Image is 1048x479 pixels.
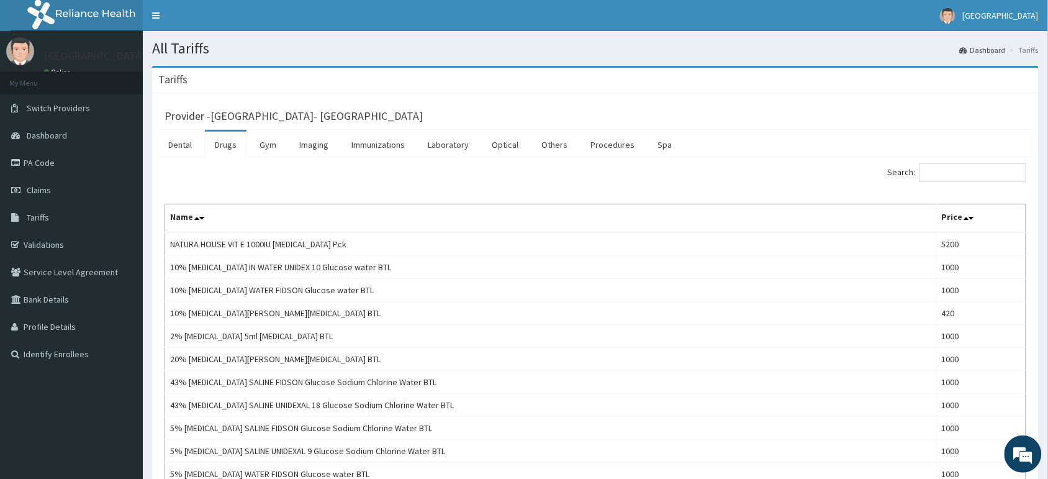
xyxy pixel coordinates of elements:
img: User Image [940,8,955,24]
td: 10% [MEDICAL_DATA] WATER FIDSON Glucose water BTL [165,279,937,302]
td: 10% [MEDICAL_DATA][PERSON_NAME][MEDICAL_DATA] BTL [165,302,937,325]
td: 5200 [936,232,1026,256]
td: 2% [MEDICAL_DATA] 5ml [MEDICAL_DATA] BTL [165,325,937,348]
span: Switch Providers [27,103,90,114]
a: Imaging [289,132,338,158]
span: We're online! [72,157,171,282]
h1: All Tariffs [152,40,1039,57]
td: 1000 [936,279,1026,302]
p: [GEOGRAPHIC_DATA] [43,50,146,62]
a: Laboratory [418,132,479,158]
li: Tariffs [1007,45,1039,55]
td: 1000 [936,371,1026,394]
th: Name [165,204,937,233]
textarea: Type your message and hit 'Enter' [6,339,237,383]
td: 1000 [936,440,1026,463]
a: Dashboard [960,45,1006,55]
h3: Tariffs [158,74,187,85]
td: 420 [936,302,1026,325]
a: Optical [482,132,528,158]
td: NATURA HOUSE VIT E 1000IU [MEDICAL_DATA] Pck [165,232,937,256]
td: 1000 [936,348,1026,371]
a: Gym [250,132,286,158]
td: 1000 [936,256,1026,279]
th: Price [936,204,1026,233]
a: Dental [158,132,202,158]
span: Claims [27,185,51,196]
td: 5% [MEDICAL_DATA] SALINE FIDSON Glucose Sodium Chlorine Water BTL [165,417,937,440]
div: Minimize live chat window [204,6,233,36]
a: Others [531,132,577,158]
a: Drugs [205,132,246,158]
a: Immunizations [341,132,415,158]
img: User Image [6,37,34,65]
span: Dashboard [27,130,67,141]
td: 43% [MEDICAL_DATA] SALINE UNIDEXAL 18 Glucose Sodium Chlorine Water BTL [165,394,937,417]
td: 10% [MEDICAL_DATA] IN WATER UNIDEX 10 Glucose water BTL [165,256,937,279]
a: Online [43,68,73,76]
input: Search: [919,163,1026,182]
td: 5% [MEDICAL_DATA] SALINE UNIDEXAL 9 Glucose Sodium Chlorine Water BTL [165,440,937,463]
td: 43% [MEDICAL_DATA] SALINE FIDSON Glucose Sodium Chlorine Water BTL [165,371,937,394]
td: 1000 [936,417,1026,440]
label: Search: [888,163,1026,182]
td: 20% [MEDICAL_DATA][PERSON_NAME][MEDICAL_DATA] BTL [165,348,937,371]
h3: Provider - [GEOGRAPHIC_DATA]- [GEOGRAPHIC_DATA] [165,111,423,122]
a: Procedures [580,132,644,158]
a: Spa [648,132,682,158]
span: Tariffs [27,212,49,223]
td: 1000 [936,394,1026,417]
span: [GEOGRAPHIC_DATA] [963,10,1039,21]
td: 1000 [936,325,1026,348]
div: Chat with us now [65,70,209,86]
img: d_794563401_company_1708531726252_794563401 [23,62,50,93]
